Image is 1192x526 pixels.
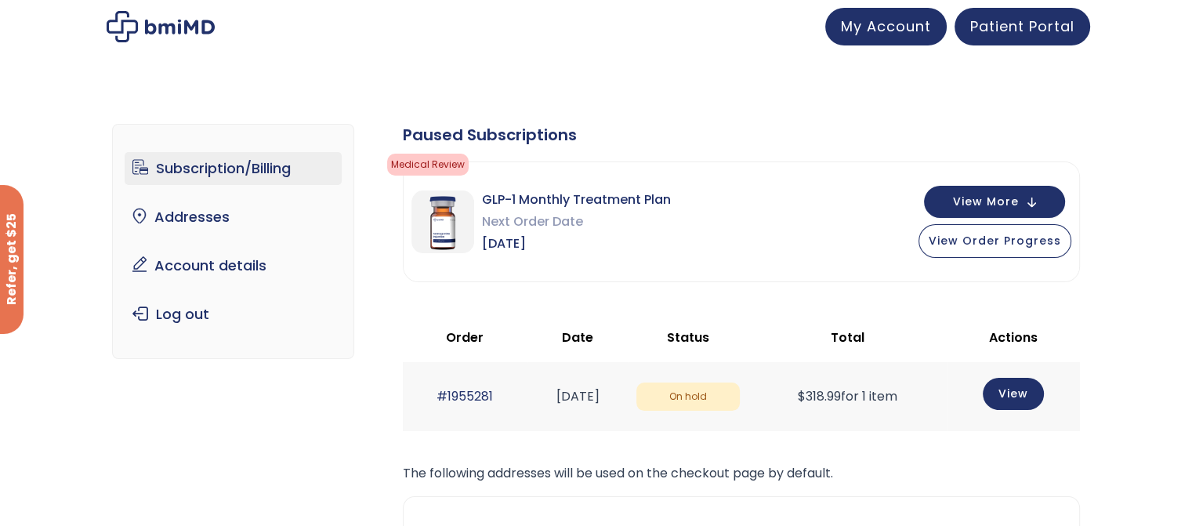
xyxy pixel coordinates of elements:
span: Order [446,328,484,346]
span: My Account [841,16,931,36]
a: Subscription/Billing [125,152,342,185]
span: Next Order Date [482,211,671,233]
span: View Order Progress [929,233,1061,248]
span: On hold [636,383,740,412]
a: #1955281 [437,387,493,405]
span: Date [562,328,593,346]
a: Account details [125,249,342,282]
span: 318.99 [798,387,841,405]
a: My Account [825,8,947,45]
span: Status [667,328,709,346]
a: Log out [125,298,342,331]
button: View More [924,186,1065,218]
span: Patient Portal [970,16,1074,36]
span: Total [831,328,864,346]
span: Actions [989,328,1038,346]
img: GLP-1 Monthly Treatment Plan [411,190,474,253]
td: for 1 item [748,362,947,430]
a: Addresses [125,201,342,234]
div: Paused Subscriptions [403,124,1080,146]
span: View More [953,197,1019,207]
a: Patient Portal [955,8,1090,45]
nav: Account pages [112,124,354,359]
p: The following addresses will be used on the checkout page by default. [403,463,1080,484]
span: $ [798,387,806,405]
span: [DATE] [482,233,671,255]
time: [DATE] [556,387,600,405]
a: View [983,378,1044,410]
button: View Order Progress [918,224,1071,258]
span: Medical Review [387,154,469,176]
img: My account [107,11,215,42]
